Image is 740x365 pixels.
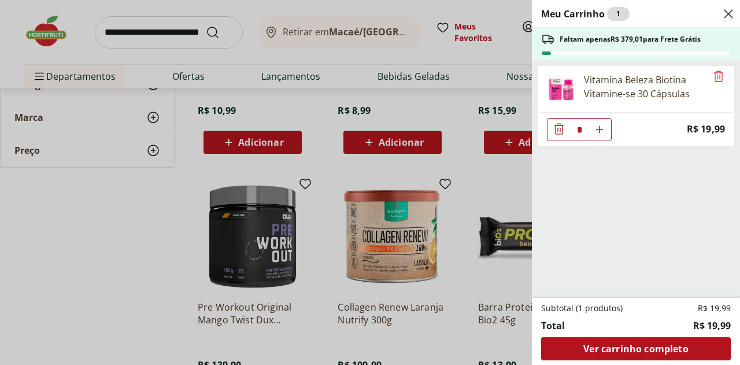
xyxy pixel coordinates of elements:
button: Diminuir Quantidade [547,118,571,141]
span: R$ 19,99 [698,303,731,314]
a: Ver carrinho completo [541,337,731,360]
input: Quantidade Atual [571,119,588,141]
button: Aumentar Quantidade [588,118,611,141]
div: 1 [607,7,630,21]
span: Subtotal (1 produtos) [541,303,623,314]
img: Vitamina Beleza Biotina Vitamine-se 30 Cápsulas [545,73,577,105]
span: Faltam apenas R$ 379,01 para Frete Grátis [560,35,701,44]
span: Ver carrinho completo [583,344,688,353]
span: Total [541,319,565,333]
span: R$ 19,99 [693,319,731,333]
div: Vitamina Beleza Biotina Vitamine-se 30 Cápsulas [584,73,706,101]
h2: Meu Carrinho [541,7,630,21]
button: Remove [712,70,726,84]
span: R$ 19,99 [687,121,725,137]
